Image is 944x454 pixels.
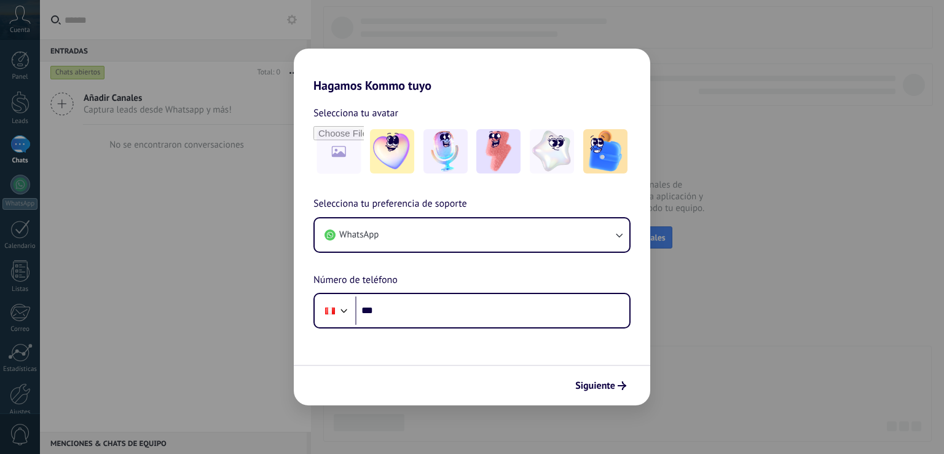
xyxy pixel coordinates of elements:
[530,129,574,173] img: -4.jpeg
[313,105,398,121] span: Selecciona tu avatar
[294,49,650,93] h2: Hagamos Kommo tuyo
[423,129,468,173] img: -2.jpeg
[570,375,632,396] button: Siguiente
[313,273,398,289] span: Número de teléfono
[476,129,521,173] img: -3.jpeg
[315,218,629,252] button: WhatsApp
[583,129,627,173] img: -5.jpeg
[313,196,467,212] span: Selecciona tu preferencia de soporte
[339,229,379,241] span: WhatsApp
[318,298,342,324] div: Peru: + 51
[575,381,615,390] span: Siguiente
[370,129,414,173] img: -1.jpeg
